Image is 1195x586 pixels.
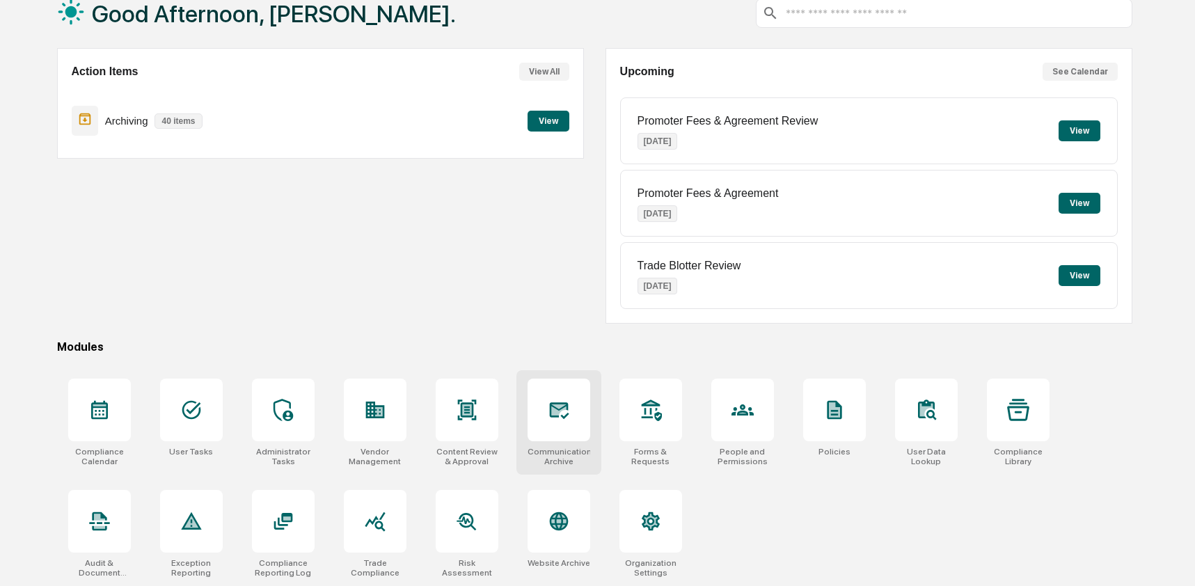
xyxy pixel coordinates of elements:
div: Forms & Requests [619,447,682,466]
div: Organization Settings [619,558,682,578]
div: Compliance Library [987,447,1050,466]
a: View [528,113,569,127]
p: Archiving [105,115,148,127]
div: Audit & Document Logs [68,558,131,578]
div: Trade Compliance [344,558,406,578]
button: View [1059,193,1100,214]
p: [DATE] [638,133,678,150]
a: Powered byPylon [98,48,168,59]
div: Compliance Calendar [68,447,131,466]
button: View [1059,120,1100,141]
div: Exception Reporting [160,558,223,578]
div: People and Permissions [711,447,774,466]
p: 40 items [155,113,202,129]
h2: Action Items [72,65,139,78]
p: Trade Blotter Review [638,260,741,272]
div: Policies [818,447,850,457]
div: Administrator Tasks [252,447,315,466]
p: Promoter Fees & Agreement [638,187,779,200]
p: Promoter Fees & Agreement Review [638,115,818,127]
div: Content Review & Approval [436,447,498,466]
div: Vendor Management [344,447,406,466]
button: View [1059,265,1100,286]
div: Risk Assessment [436,558,498,578]
div: User Data Lookup [895,447,958,466]
div: Communications Archive [528,447,590,466]
button: See Calendar [1043,63,1118,81]
div: Modules [57,340,1132,354]
div: Website Archive [528,558,590,568]
div: Compliance Reporting Log [252,558,315,578]
p: [DATE] [638,205,678,222]
button: View [528,111,569,132]
span: Pylon [139,49,168,59]
p: [DATE] [638,278,678,294]
h2: Upcoming [620,65,674,78]
button: View All [519,63,569,81]
div: User Tasks [169,447,213,457]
